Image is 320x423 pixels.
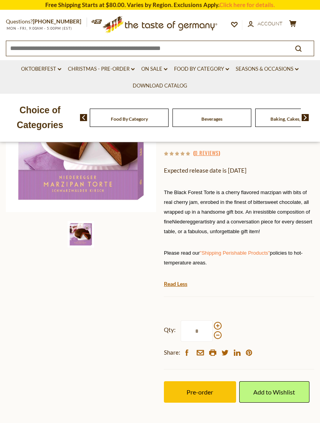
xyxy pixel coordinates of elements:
[33,18,81,25] a: [PHONE_NUMBER]
[236,65,299,73] a: Seasons & Occasions
[164,348,180,357] span: Share:
[111,116,148,122] a: Food By Category
[200,250,270,256] a: "Shipping Perishable Products"
[181,320,213,342] input: Qty:
[201,116,222,122] a: Beverages
[164,219,312,234] span: artistry and a conversation piece for every dessert table, or a fabulous, unforgettable gift item!
[239,381,309,403] a: Add to Wishlist
[6,26,72,30] span: MON - FRI, 9:00AM - 5:00PM (EST)
[164,381,236,403] button: Pre-order
[164,250,200,256] span: Please read our
[187,388,213,396] span: Pre-order
[68,221,94,248] img: Niederegger Black Forest Gourmet Marzipan Cake
[302,114,309,121] img: next arrow
[164,250,302,266] span: policies to hot-temperature areas.
[219,1,275,8] a: Click here for details.
[164,280,187,288] a: Read Less
[248,20,283,28] a: Account
[68,65,135,73] a: Christmas - PRE-ORDER
[141,65,167,73] a: On Sale
[164,166,314,175] p: Expected release date is [DATE]
[195,149,219,157] a: 0 Reviews
[21,65,61,73] a: Oktoberfest
[80,114,87,121] img: previous arrow
[174,65,229,73] a: Food By Category
[164,325,176,335] strong: Qty:
[193,149,220,157] span: ( )
[258,20,283,27] span: Account
[164,189,310,225] span: The Black Forest Torte is a cherry flavored marzipan with bits of real cherry jam, enrobed in the...
[6,17,87,27] p: Questions?
[133,82,187,90] a: Download Catalog
[172,219,200,225] span: Niederegger
[270,116,319,122] a: Baking, Cakes, Desserts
